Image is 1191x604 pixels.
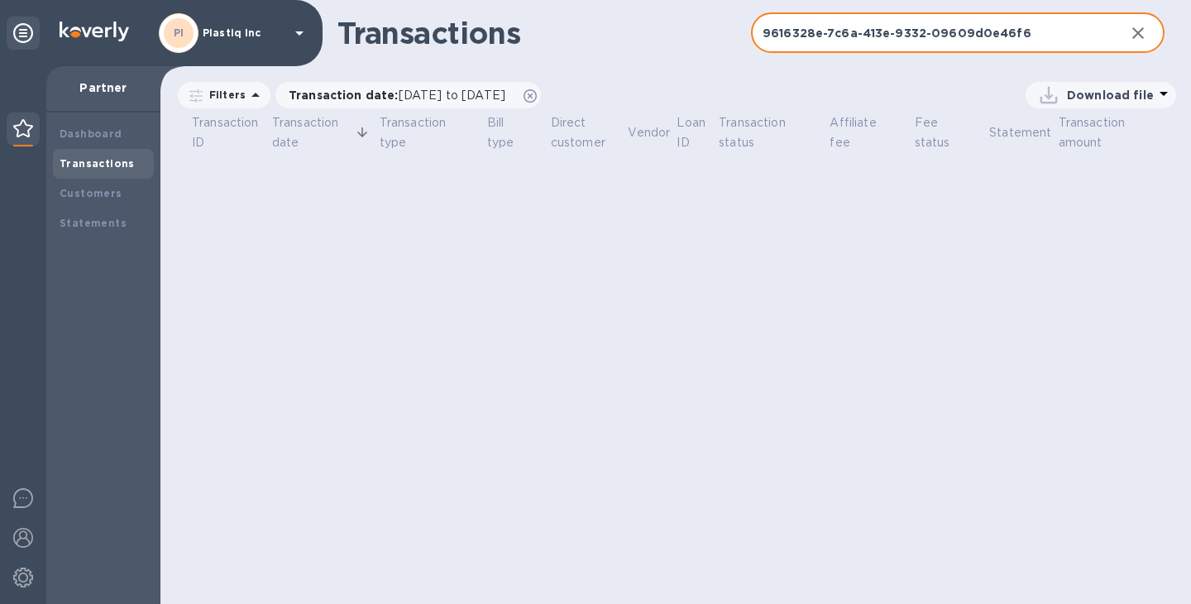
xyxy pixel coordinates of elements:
span: Transaction type [380,113,481,152]
p: Partner [60,79,147,96]
p: Download file [1067,87,1154,103]
span: Direct customer [551,113,622,152]
span: Transaction ID [192,113,265,152]
span: Statement [989,122,1051,142]
span: Bill type [487,113,544,152]
span: Loan ID [677,113,712,152]
span: Affiliate fee [830,113,886,152]
img: Logo [60,22,129,41]
b: Customers [60,187,122,199]
span: Vendor [628,122,670,142]
span: Transaction amount [1059,113,1145,152]
span: Transaction date [272,113,352,152]
div: Unpin categories [7,17,40,50]
span: Transaction status [719,113,801,152]
h1: Transactions [337,16,751,50]
span: Transaction type [380,113,459,152]
p: Plastiq Inc [203,27,285,39]
span: Fee status [915,113,961,152]
span: Transaction amount [1059,113,1166,152]
span: Transaction date [272,113,373,152]
b: PI [174,26,184,39]
img: Partner [13,119,33,137]
span: Affiliate fee [830,113,907,152]
span: Transaction status [719,113,823,152]
span: [DATE] to [DATE] [399,89,505,102]
b: Statements [60,217,127,229]
b: Dashboard [60,127,122,140]
b: Transactions [60,157,135,170]
span: Fee status [915,113,983,152]
span: Bill type [487,113,523,152]
p: Filters [203,88,246,102]
div: Transaction date:[DATE] to [DATE] [275,82,541,108]
p: Transaction date : [289,87,514,103]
